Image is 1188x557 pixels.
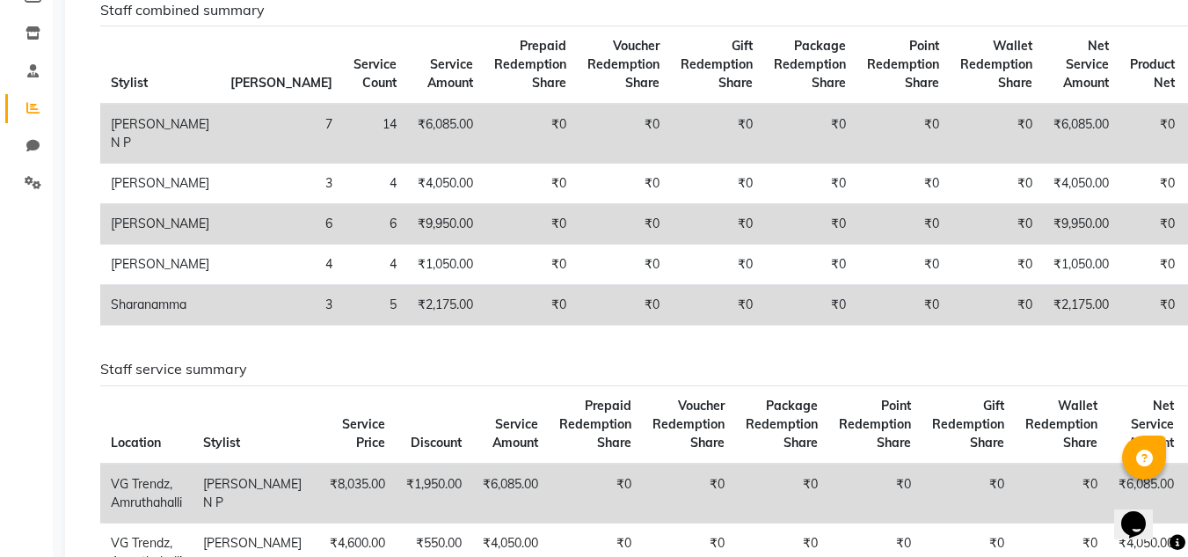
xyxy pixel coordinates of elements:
[494,38,566,91] span: Prepaid Redemption Share
[735,464,828,524] td: ₹0
[100,164,220,204] td: [PERSON_NAME]
[950,245,1043,285] td: ₹0
[856,104,950,164] td: ₹0
[1043,245,1119,285] td: ₹1,050.00
[100,285,220,326] td: Sharanamma
[960,38,1032,91] span: Wallet Redemption Share
[1119,204,1185,245] td: ₹0
[1015,464,1108,524] td: ₹0
[1043,164,1119,204] td: ₹4,050.00
[343,104,407,164] td: 14
[950,104,1043,164] td: ₹0
[1043,285,1119,326] td: ₹2,175.00
[220,204,343,245] td: 6
[193,464,312,524] td: [PERSON_NAME] N P
[427,56,473,91] span: Service Amount
[100,361,1150,377] h6: Staff service summary
[484,164,577,204] td: ₹0
[100,204,220,245] td: [PERSON_NAME]
[484,104,577,164] td: ₹0
[100,104,220,164] td: [PERSON_NAME] N P
[220,164,343,204] td: 3
[220,285,343,326] td: 3
[472,464,549,524] td: ₹6,085.00
[932,398,1004,451] span: Gift Redemption Share
[746,398,818,451] span: Package Redemption Share
[577,245,670,285] td: ₹0
[100,464,193,524] td: VG Trendz, Amruthahalli
[343,245,407,285] td: 4
[867,38,939,91] span: Point Redemption Share
[407,204,484,245] td: ₹9,950.00
[856,204,950,245] td: ₹0
[549,464,642,524] td: ₹0
[343,164,407,204] td: 4
[950,285,1043,326] td: ₹0
[343,204,407,245] td: 6
[1130,56,1175,91] span: Product Net
[484,285,577,326] td: ₹0
[484,245,577,285] td: ₹0
[577,104,670,164] td: ₹0
[1043,104,1119,164] td: ₹6,085.00
[670,245,763,285] td: ₹0
[230,75,332,91] span: [PERSON_NAME]
[396,464,472,524] td: ₹1,950.00
[111,75,148,91] span: Stylist
[652,398,725,451] span: Voucher Redemption Share
[577,204,670,245] td: ₹0
[763,245,856,285] td: ₹0
[839,398,911,451] span: Point Redemption Share
[1119,164,1185,204] td: ₹0
[407,245,484,285] td: ₹1,050.00
[203,435,240,451] span: Stylist
[681,38,753,91] span: Gift Redemption Share
[1108,464,1184,524] td: ₹6,085.00
[559,398,631,451] span: Prepaid Redemption Share
[342,416,385,451] span: Service Price
[856,285,950,326] td: ₹0
[1114,487,1170,539] iframe: chat widget
[407,285,484,326] td: ₹2,175.00
[670,164,763,204] td: ₹0
[1025,398,1097,451] span: Wallet Redemption Share
[856,245,950,285] td: ₹0
[312,464,396,524] td: ₹8,035.00
[763,204,856,245] td: ₹0
[774,38,846,91] span: Package Redemption Share
[642,464,735,524] td: ₹0
[922,464,1015,524] td: ₹0
[100,245,220,285] td: [PERSON_NAME]
[407,164,484,204] td: ₹4,050.00
[828,464,922,524] td: ₹0
[577,164,670,204] td: ₹0
[484,204,577,245] td: ₹0
[220,245,343,285] td: 4
[670,104,763,164] td: ₹0
[1119,285,1185,326] td: ₹0
[1063,38,1109,91] span: Net Service Amount
[1128,398,1174,451] span: Net Service Amount
[407,104,484,164] td: ₹6,085.00
[670,285,763,326] td: ₹0
[763,285,856,326] td: ₹0
[670,204,763,245] td: ₹0
[100,2,1150,18] h6: Staff combined summary
[1119,245,1185,285] td: ₹0
[353,56,397,91] span: Service Count
[492,416,538,451] span: Service Amount
[411,435,462,451] span: Discount
[220,104,343,164] td: 7
[343,285,407,326] td: 5
[587,38,660,91] span: Voucher Redemption Share
[763,164,856,204] td: ₹0
[763,104,856,164] td: ₹0
[1043,204,1119,245] td: ₹9,950.00
[950,204,1043,245] td: ₹0
[577,285,670,326] td: ₹0
[950,164,1043,204] td: ₹0
[856,164,950,204] td: ₹0
[111,435,161,451] span: Location
[1119,104,1185,164] td: ₹0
